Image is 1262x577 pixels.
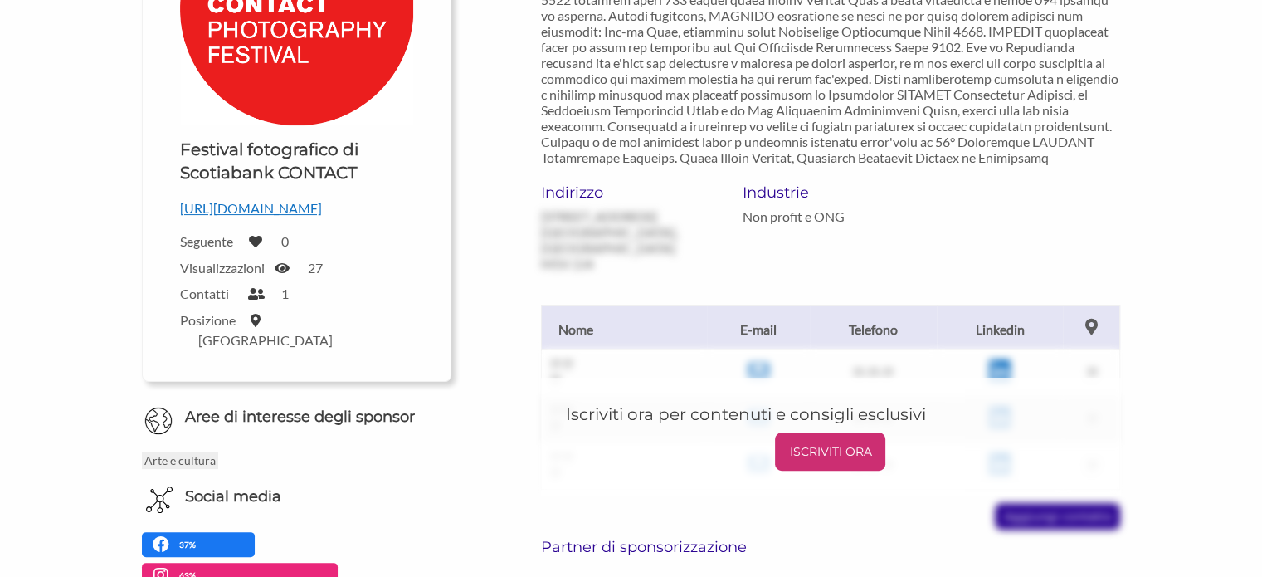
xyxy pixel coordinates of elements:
[566,433,1096,471] a: ISCRIVITI ORA
[144,407,173,435] img: Icona del globo
[740,320,777,336] font: E-mail
[789,444,871,459] font: ISCRIVITI ORA
[566,404,926,424] font: Iscriviti ora per contenuti e consigli esclusivi
[185,487,281,506] font: Social media
[541,183,603,202] font: Indirizzo
[742,208,844,224] font: Non profit e ONG
[180,233,233,249] font: Seguente
[742,183,808,202] font: Industrie
[308,260,323,276] font: 27
[198,332,333,348] font: [GEOGRAPHIC_DATA]
[179,540,196,550] font: 37%
[281,233,289,249] font: 0
[281,286,289,301] font: 1
[180,139,358,183] font: Festival fotografico di Scotiabank CONTACT
[146,487,173,513] img: Icona dei social media
[180,200,322,216] font: [URL][DOMAIN_NAME]
[144,453,216,467] font: Arte e cultura
[849,320,898,336] font: Telefono
[975,320,1024,336] font: Linkedin
[180,312,236,328] font: Posizione
[541,538,747,556] font: Partner di sponsorizzazione
[558,320,593,336] font: Nome
[185,408,415,426] font: Aree di interesse degli sponsor
[180,286,229,301] font: Contatti
[180,260,265,276] font: Visualizzazioni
